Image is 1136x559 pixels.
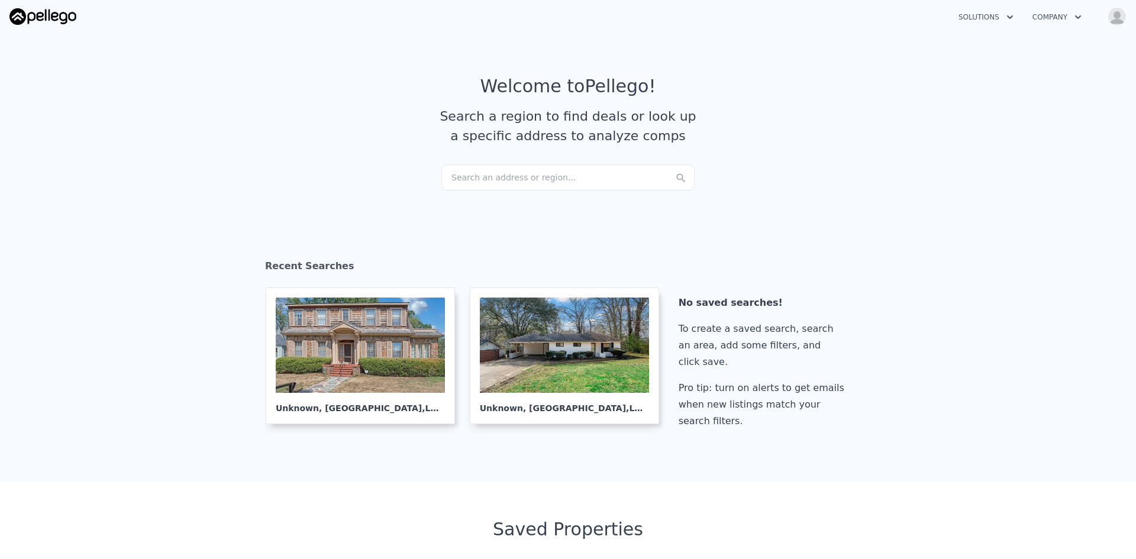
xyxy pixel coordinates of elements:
[480,76,656,97] div: Welcome to Pellego !
[480,393,649,414] div: Unknown , [GEOGRAPHIC_DATA]
[626,403,673,413] span: , LA 71107
[266,287,464,424] a: Unknown, [GEOGRAPHIC_DATA],LA 71104
[679,321,849,370] div: To create a saved search, search an area, add some filters, and click save.
[435,106,701,146] div: Search a region to find deals or look up a specific address to analyze comps
[679,295,849,311] div: No saved searches!
[679,380,849,429] div: Pro tip: turn on alerts to get emails when new listings match your search filters.
[265,519,871,540] div: Saved Properties
[422,403,469,413] span: , LA 71104
[470,287,669,424] a: Unknown, [GEOGRAPHIC_DATA],LA 71107
[276,393,445,414] div: Unknown , [GEOGRAPHIC_DATA]
[265,250,871,287] div: Recent Searches
[441,164,695,190] div: Search an address or region...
